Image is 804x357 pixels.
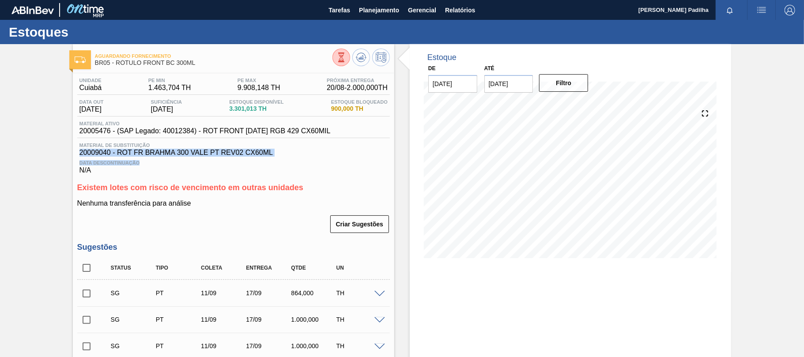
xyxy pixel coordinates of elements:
button: Programar Estoque [372,49,390,66]
span: Material ativo [79,121,331,126]
div: Pedido de Transferência [154,316,204,323]
span: BR05 - RÓTULO FRONT BC 300ML [95,60,332,66]
span: Tarefas [328,5,350,15]
button: Filtro [539,74,588,92]
button: Atualizar Gráfico [352,49,370,66]
span: 20005476 - (SAP Legado: 40012384) - ROT FRONT [DATE] RGB 429 CX60MIL [79,127,331,135]
span: Suficiência [151,99,182,105]
span: Aguardando Fornecimento [95,53,332,59]
span: PE MAX [238,78,280,83]
div: Entrega [244,265,294,271]
span: 9.908,148 TH [238,84,280,92]
div: Sugestão Criada [109,289,159,297]
div: 11/09/2025 [199,289,249,297]
img: Ícone [75,56,86,63]
h1: Estoques [9,27,166,37]
span: [DATE] [79,105,104,113]
div: Pedido de Transferência [154,289,204,297]
div: Pedido de Transferência [154,342,204,349]
p: Nenhuma transferência para análise [77,199,390,207]
span: 20009040 - ROT FR BRAHMA 300 VALE PT REV02 CX60ML [79,149,388,157]
div: Sugestão Criada [109,316,159,323]
button: Visão Geral dos Estoques [332,49,350,66]
label: Até [484,65,494,71]
label: De [428,65,436,71]
span: Próxima Entrega [327,78,388,83]
div: 17/09/2025 [244,342,294,349]
div: Status [109,265,159,271]
div: Qtde [289,265,339,271]
div: 11/09/2025 [199,316,249,323]
div: Coleta [199,265,249,271]
div: Tipo [154,265,204,271]
span: Data out [79,99,104,105]
div: TH [334,316,384,323]
div: TH [334,342,384,349]
span: Unidade [79,78,102,83]
span: Data Descontinuação [79,160,388,165]
div: Estoque [427,53,457,62]
h3: Sugestões [77,243,390,252]
img: userActions [756,5,767,15]
span: 20/08 - 2.000,000 TH [327,84,388,92]
span: [DATE] [151,105,182,113]
div: N/A [77,157,390,174]
input: dd/mm/yyyy [428,75,477,93]
div: TH [334,289,384,297]
div: Criar Sugestões [331,214,390,234]
span: Material de Substituição [79,143,388,148]
span: Existem lotes com risco de vencimento em outras unidades [77,183,303,192]
div: 1.000,000 [289,342,339,349]
div: 17/09/2025 [244,289,294,297]
button: Notificações [716,4,744,16]
span: Gerencial [408,5,436,15]
span: 900,000 TH [331,105,388,112]
span: Estoque Bloqueado [331,99,388,105]
span: 3.301,013 TH [229,105,283,112]
span: Estoque Disponível [229,99,283,105]
img: TNhmsLtSVTkK8tSr43FrP2fwEKptu5GPRR3wAAAABJRU5ErkJggg== [11,6,54,14]
img: Logout [785,5,795,15]
button: Criar Sugestões [330,215,389,233]
div: 11/09/2025 [199,342,249,349]
span: 1.463,704 TH [148,84,191,92]
div: 1.000,000 [289,316,339,323]
div: UN [334,265,384,271]
span: Cuiabá [79,84,102,92]
input: dd/mm/yyyy [484,75,533,93]
div: 864,000 [289,289,339,297]
span: Planejamento [359,5,399,15]
span: PE MIN [148,78,191,83]
span: Relatórios [445,5,475,15]
div: Sugestão Criada [109,342,159,349]
div: 17/09/2025 [244,316,294,323]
